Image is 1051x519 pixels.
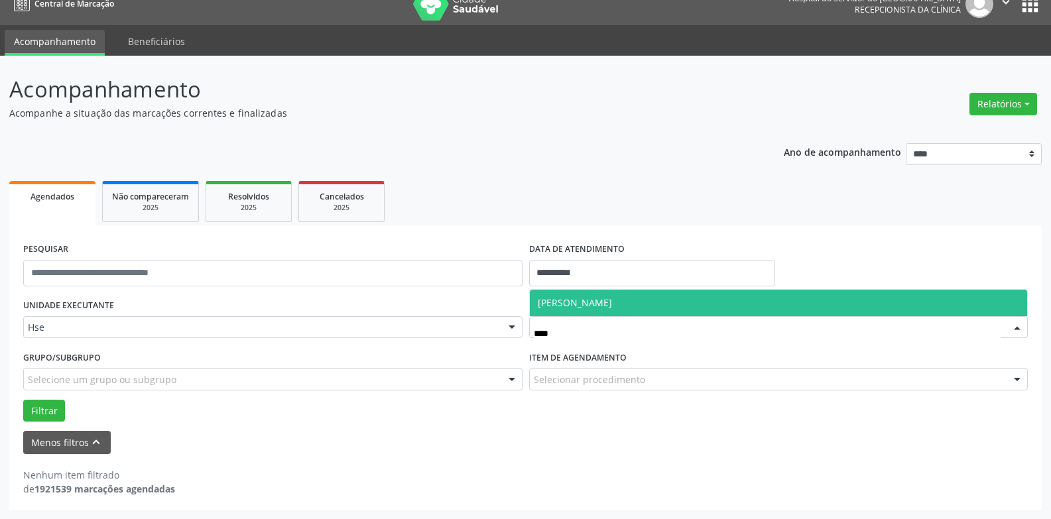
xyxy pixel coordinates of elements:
[31,191,74,202] span: Agendados
[228,191,269,202] span: Resolvidos
[534,373,645,386] span: Selecionar procedimento
[529,239,625,260] label: DATA DE ATENDIMENTO
[28,321,495,334] span: Hse
[216,203,282,213] div: 2025
[855,4,961,15] span: Recepcionista da clínica
[784,143,901,160] p: Ano de acompanhamento
[89,435,103,449] i: keyboard_arrow_up
[969,93,1037,115] button: Relatórios
[23,468,175,482] div: Nenhum item filtrado
[28,373,176,386] span: Selecione um grupo ou subgrupo
[23,239,68,260] label: PESQUISAR
[34,483,175,495] strong: 1921539 marcações agendadas
[23,400,65,422] button: Filtrar
[23,347,101,368] label: Grupo/Subgrupo
[23,482,175,496] div: de
[112,191,189,202] span: Não compareceram
[320,191,364,202] span: Cancelados
[23,296,114,316] label: UNIDADE EXECUTANTE
[9,73,732,106] p: Acompanhamento
[538,296,612,309] span: [PERSON_NAME]
[9,106,732,120] p: Acompanhe a situação das marcações correntes e finalizadas
[308,203,375,213] div: 2025
[112,203,189,213] div: 2025
[119,30,194,53] a: Beneficiários
[5,30,105,56] a: Acompanhamento
[23,431,111,454] button: Menos filtroskeyboard_arrow_up
[529,347,627,368] label: Item de agendamento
